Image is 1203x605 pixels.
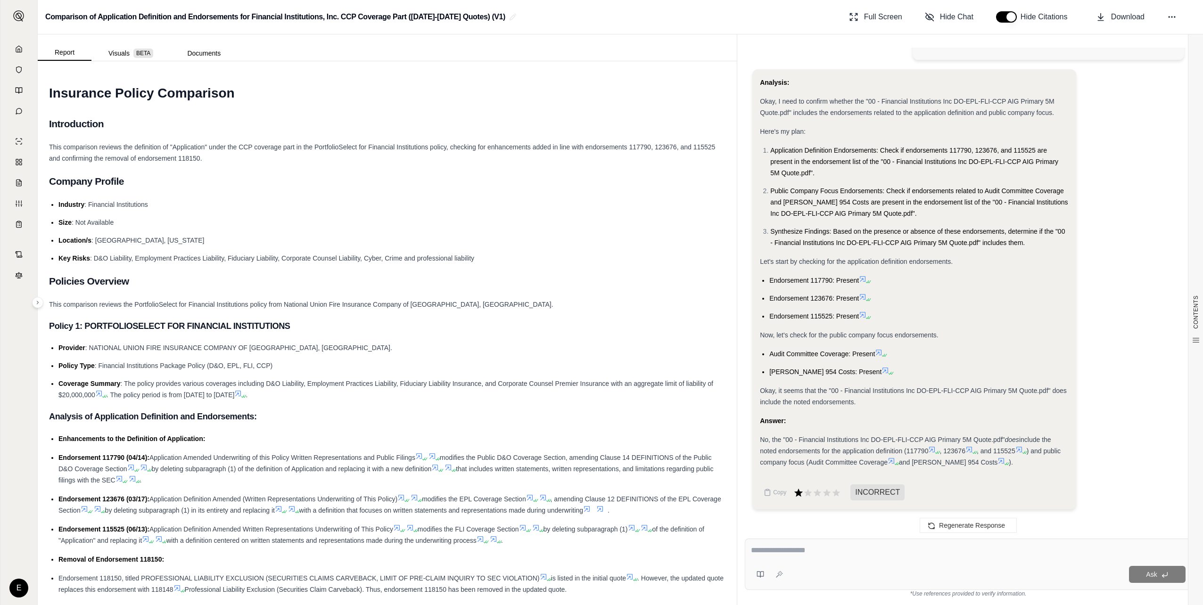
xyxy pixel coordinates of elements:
[770,187,1068,217] span: Public Company Focus Endorsements: Check if endorsements related to Audit Committee Coverage and ...
[1146,571,1157,578] span: Ask
[58,495,721,514] span: , amending Clause 12 DEFINITIONS of the EPL Coverage Section
[95,362,272,369] span: : Financial Institutions Package Policy (D&O, EPL, FLI, CCP)
[49,318,725,335] h3: Policy 1: PORTFOLIOSELECT FOR FINANCIAL INSTITUTIONS
[1005,436,1019,443] em: does
[84,201,148,208] span: : Financial Institutions
[13,10,25,22] img: Expand sidebar
[977,447,1015,455] span: , and 115525
[49,408,725,425] h3: Analysis of Application Definition and Endorsements:
[6,132,32,151] a: Single Policy
[1111,11,1145,23] span: Download
[49,80,725,106] h1: Insurance Policy Comparison
[58,454,711,473] span: modifies the Public D&O Coverage Section, amending Clause 14 DEFINITIONS of the Public D&O Covera...
[105,507,275,514] span: by deleting subparagraph (1) in its entirety and replacing it
[1021,11,1073,23] span: Hide Citations
[58,574,540,582] span: Endorsement 118150, titled PROFESSIONAL LIABILITY EXCLUSION (SECURITIES CLAIMS CARVEBACK, LIMIT O...
[58,237,91,244] span: Location/s
[151,465,431,473] span: by deleting subparagraph (1) of the definition of Application and replacing it with a new definition
[6,153,32,172] a: Policy Comparisons
[760,417,786,425] strong: Answer:
[49,271,725,291] h2: Policies Overview
[745,590,1192,597] div: *Use references provided to verify information.
[864,11,902,23] span: Full Screen
[939,522,1005,529] span: Regenerate Response
[58,344,85,352] span: Provider
[9,579,28,597] div: E
[1129,566,1186,583] button: Ask
[769,368,882,376] span: [PERSON_NAME] 954 Costs: Present
[58,525,149,533] span: Endorsement 115525 (06/13):
[770,228,1065,246] span: Synthesize Findings: Based on the presence or absence of these endorsements, determine if the "00...
[170,46,238,61] button: Documents
[58,254,90,262] span: Key Risks
[185,586,567,593] span: Professional Liability Exclusion (Securities Claim Carveback). Thus, endorsement 118150 has been ...
[58,380,713,399] span: : The policy provides various coverages including D&O Liability, Employment Practices Liability, ...
[770,147,1058,177] span: Application Definition Endorsements: Check if endorsements 117790, 123676, and 115525 are present...
[9,7,28,25] button: Expand sidebar
[58,465,713,484] span: that includes written statements, written representations, and limitations regarding public filin...
[769,350,875,358] span: Audit Committee Coverage: Present
[58,201,84,208] span: Industry
[6,173,32,192] a: Claim Coverage
[6,60,32,79] a: Documents Vault
[1092,8,1148,26] button: Download
[149,454,415,461] span: Application Amended Underwriting of this Policy Written Representations and Public Filings
[58,454,149,461] span: Endorsement 117790 (04/14):
[773,489,786,496] span: Copy
[140,476,142,484] span: .
[133,49,153,58] span: BETA
[6,245,32,264] a: Contract Analysis
[769,312,859,320] span: Endorsement 115525: Present
[91,237,204,244] span: : [GEOGRAPHIC_DATA], [US_STATE]
[58,435,205,442] span: Enhancements to the Definition of Application:
[149,495,397,503] span: Application Definition Amended (Written Representations Underwriting of This Policy)
[850,484,905,500] span: INCORRECT
[940,11,973,23] span: Hide Chat
[501,537,503,544] span: .
[246,391,247,399] span: .
[760,436,1005,443] span: No, the "00 - Financial Institutions Inc DO-EPL-FLI-CCP AIG Primary 5M Quote.pdf"
[760,79,789,86] strong: Analysis:
[38,45,91,61] button: Report
[769,294,859,302] span: Endorsement 123676: Present
[72,219,114,226] span: : Not Available
[107,391,235,399] span: . The policy period is from [DATE] to [DATE]
[91,46,170,61] button: Visuals
[939,447,965,455] span: , 123676
[845,8,906,26] button: Full Screen
[760,128,806,135] span: Here's my plan:
[299,507,583,514] span: with a definition that focuses on written statements and representations made during underwriting
[49,172,725,191] h2: Company Profile
[58,574,724,593] span: . However, the updated quote replaces this endorsement with 118148
[58,495,149,503] span: Endorsement 123676 (03/17):
[6,40,32,58] a: Home
[58,556,164,563] span: Removal of Endorsement 118150:
[6,194,32,213] a: Custom Report
[6,215,32,234] a: Coverage Table
[544,525,628,533] span: by deleting subparagraph (1)
[760,331,939,339] span: Now, let's check for the public company focus endorsements.
[551,574,626,582] span: is listed in the initial quote
[149,525,393,533] span: Application Definition Amended Written Representations Underwriting of This Policy
[90,254,474,262] span: : D&O Liability, Employment Practices Liability, Fiduciary Liability, Corporate Counsel Liability...
[166,537,477,544] span: with a definition centered on written statements and representations made during the underwriting...
[1192,295,1200,329] span: CONTENTS
[418,525,519,533] span: modifies the FLI Coverage Section
[85,344,392,352] span: : NATIONAL UNION FIRE INSURANCE COMPANY OF [GEOGRAPHIC_DATA], [GEOGRAPHIC_DATA].
[760,387,1067,406] span: Okay, it seems that the "00 - Financial Institutions Inc DO-EPL-FLI-CCP AIG Primary 5M Quote.pdf"...
[760,483,790,502] button: Copy
[6,266,32,285] a: Legal Search Engine
[760,436,1051,455] span: include the noted endorsements for the application definition (117790
[6,102,32,121] a: Chat
[1009,458,1013,466] span: ).
[921,8,977,26] button: Hide Chat
[920,518,1017,533] button: Regenerate Response
[45,8,505,25] h2: Comparison of Application Definition and Endorsements for Financial Institutions, Inc. CCP Covera...
[49,143,715,162] span: This comparison reviews the definition of "Application" under the CCP coverage part in the Portfo...
[760,447,1061,466] span: ) and public company focus (Audit Committee Coverage
[32,297,43,308] button: Expand sidebar
[58,380,121,387] span: Coverage Summary
[49,301,553,308] span: This comparison reviews the PortfolioSelect for Financial Institutions policy from National Union...
[49,114,725,134] h2: Introduction
[58,219,72,226] span: Size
